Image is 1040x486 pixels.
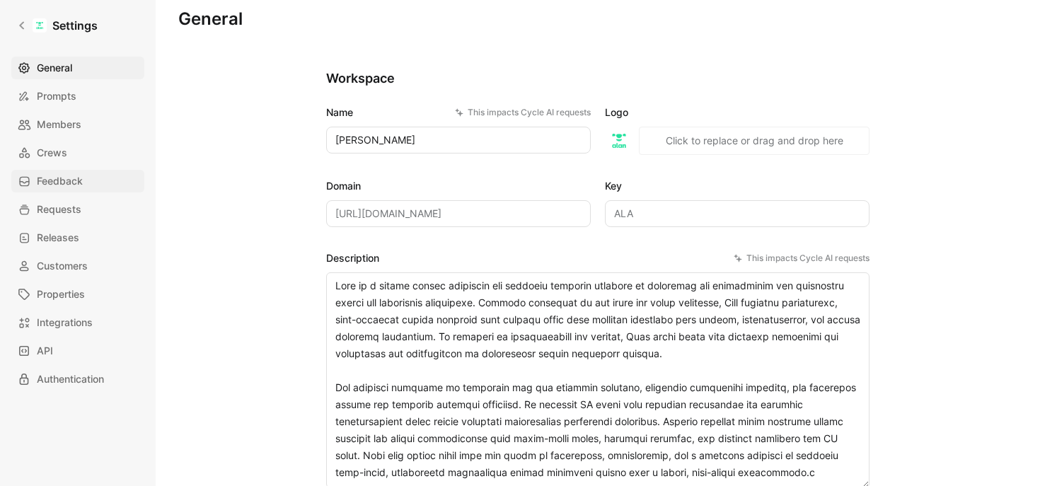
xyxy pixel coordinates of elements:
[734,251,869,265] div: This impacts Cycle AI requests
[37,144,67,161] span: Crews
[605,127,633,155] img: logo
[11,340,144,362] a: API
[605,104,869,121] label: Logo
[37,201,81,218] span: Requests
[11,141,144,164] a: Crews
[326,250,869,267] label: Description
[639,127,869,155] button: Click to replace or drag and drop here
[11,113,144,136] a: Members
[37,314,93,331] span: Integrations
[37,173,83,190] span: Feedback
[37,59,72,76] span: General
[11,226,144,249] a: Releases
[178,8,243,30] h1: General
[326,104,591,121] label: Name
[11,170,144,192] a: Feedback
[11,255,144,277] a: Customers
[37,371,104,388] span: Authentication
[11,85,144,108] a: Prompts
[37,88,76,105] span: Prompts
[11,11,103,40] a: Settings
[455,105,591,120] div: This impacts Cycle AI requests
[37,229,79,246] span: Releases
[11,311,144,334] a: Integrations
[37,342,53,359] span: API
[11,283,144,306] a: Properties
[11,57,144,79] a: General
[11,368,144,390] a: Authentication
[605,178,869,195] label: Key
[326,70,869,87] h2: Workspace
[37,258,88,274] span: Customers
[37,116,81,133] span: Members
[52,17,98,34] h1: Settings
[326,200,591,227] input: Some placeholder
[37,286,85,303] span: Properties
[326,178,591,195] label: Domain
[11,198,144,221] a: Requests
